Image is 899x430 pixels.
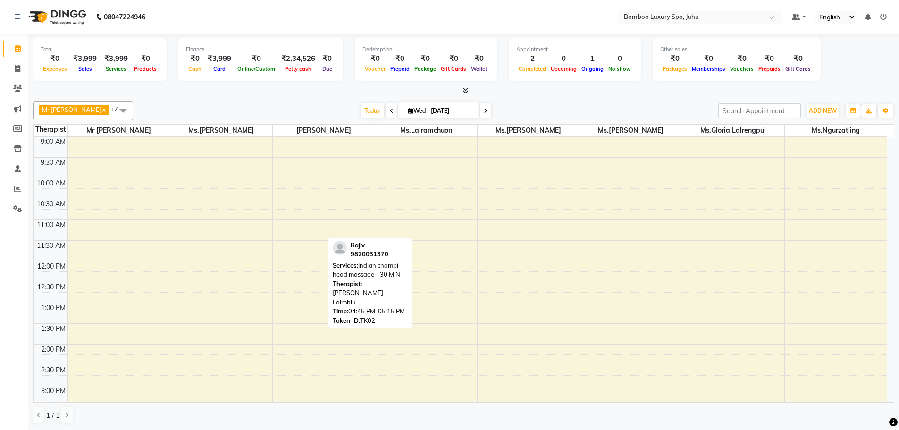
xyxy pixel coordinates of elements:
[362,53,388,64] div: ₹0
[689,53,728,64] div: ₹0
[277,53,319,64] div: ₹2,34,526
[186,45,336,53] div: Finance
[283,66,314,72] span: Petty cash
[235,53,277,64] div: ₹0
[103,66,129,72] span: Services
[68,125,170,136] span: Mr [PERSON_NAME]
[186,53,204,64] div: ₹0
[388,66,412,72] span: Prepaid
[39,324,67,334] div: 1:30 PM
[718,103,801,118] input: Search Appointment
[388,53,412,64] div: ₹0
[606,53,633,64] div: 0
[333,317,360,324] span: Token ID:
[785,125,887,136] span: Ms.Ngurzatling
[333,307,407,316] div: 04:45 PM-05:15 PM
[211,66,228,72] span: Card
[783,53,813,64] div: ₹0
[320,66,335,72] span: Due
[104,4,145,30] b: 08047224946
[333,241,347,255] img: profile
[24,4,89,30] img: logo
[41,45,159,53] div: Total
[682,125,784,136] span: Ms.Gloria Lalrengpui
[333,316,407,326] div: TK02
[728,66,756,72] span: Vouchers
[69,53,101,64] div: ₹3,999
[132,66,159,72] span: Products
[333,261,358,269] span: Services:
[132,53,159,64] div: ₹0
[689,66,728,72] span: Memberships
[101,53,132,64] div: ₹3,999
[361,103,384,118] span: Today
[375,125,477,136] span: Ms.Lalramchuon
[660,66,689,72] span: Packages
[34,125,67,135] div: Therapist
[39,345,67,354] div: 2:00 PM
[548,53,579,64] div: 0
[204,53,235,64] div: ₹3,999
[35,199,67,209] div: 10:30 AM
[35,241,67,251] div: 11:30 AM
[660,53,689,64] div: ₹0
[35,261,67,271] div: 12:00 PM
[807,104,839,118] button: ADD NEW
[333,261,400,278] span: Indian champi head massage - 30 MIN
[42,106,101,113] span: Mr [PERSON_NAME]
[548,66,579,72] span: Upcoming
[579,66,606,72] span: Ongoing
[333,279,407,307] div: [PERSON_NAME] Lalrohlu
[333,280,362,287] span: Therapist:
[41,53,69,64] div: ₹0
[170,125,272,136] span: Ms.[PERSON_NAME]
[756,53,783,64] div: ₹0
[110,105,125,113] span: +7
[76,66,94,72] span: Sales
[428,104,475,118] input: 2025-09-03
[516,66,548,72] span: Completed
[728,53,756,64] div: ₹0
[606,66,633,72] span: No show
[39,137,67,147] div: 9:00 AM
[39,303,67,313] div: 1:00 PM
[273,125,375,136] span: [PERSON_NAME]
[362,66,388,72] span: Voucher
[406,107,428,114] span: Wed
[39,365,67,375] div: 2:30 PM
[362,45,489,53] div: Redemption
[580,125,682,136] span: Ms.[PERSON_NAME]
[235,66,277,72] span: Online/Custom
[783,66,813,72] span: Gift Cards
[660,45,813,53] div: Other sales
[35,178,67,188] div: 10:00 AM
[333,307,348,315] span: Time:
[351,250,388,259] div: 9820031370
[438,53,469,64] div: ₹0
[469,53,489,64] div: ₹0
[46,411,59,421] span: 1 / 1
[351,241,365,249] span: Rajiv
[579,53,606,64] div: 1
[41,66,69,72] span: Expenses
[186,66,204,72] span: Cash
[101,106,106,113] a: x
[478,125,580,136] span: Ms.[PERSON_NAME]
[35,282,67,292] div: 12:30 PM
[35,220,67,230] div: 11:00 AM
[39,386,67,396] div: 3:00 PM
[39,158,67,168] div: 9:30 AM
[412,66,438,72] span: Package
[412,53,438,64] div: ₹0
[516,45,633,53] div: Appointment
[319,53,336,64] div: ₹0
[516,53,548,64] div: 2
[469,66,489,72] span: Wallet
[809,107,837,114] span: ADD NEW
[756,66,783,72] span: Prepaids
[438,66,469,72] span: Gift Cards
